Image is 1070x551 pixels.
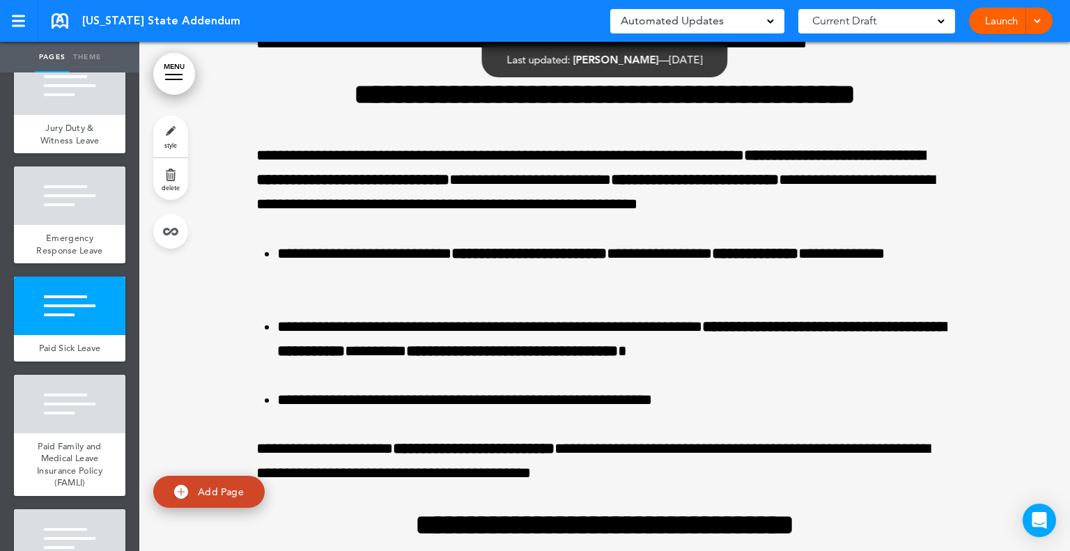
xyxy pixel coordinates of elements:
[153,158,188,200] a: delete
[164,141,177,149] span: style
[14,335,125,362] a: Paid Sick Leave
[153,476,265,509] a: Add Page
[14,115,125,153] a: Jury Duty & Witness Leave
[174,485,188,499] img: add.svg
[14,225,125,263] a: Emergency Response Leave
[507,54,703,65] div: —
[1023,504,1056,537] div: Open Intercom Messenger
[153,116,188,157] a: style
[40,122,100,146] span: Jury Duty & Witness Leave
[621,11,724,31] span: Automated Updates
[162,183,180,192] span: delete
[198,486,244,498] span: Add Page
[39,342,101,354] span: Paid Sick Leave
[82,13,240,29] span: [US_STATE] State Addendum
[669,53,703,66] span: [DATE]
[14,433,125,496] a: Paid Family and Medical Leave Insurance Policy (FAMLI)
[979,8,1023,34] a: Launch
[153,53,195,95] a: MENU
[573,53,659,66] span: [PERSON_NAME]
[812,11,876,31] span: Current Draft
[35,42,70,72] a: Pages
[36,232,102,256] span: Emergency Response Leave
[70,42,104,72] a: Theme
[507,53,571,66] span: Last updated:
[37,440,102,489] span: Paid Family and Medical Leave Insurance Policy (FAMLI)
